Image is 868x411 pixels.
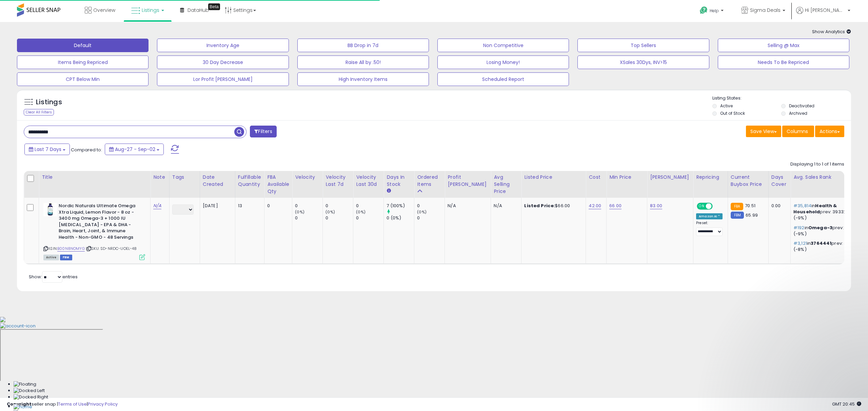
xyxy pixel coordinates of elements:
[731,174,766,188] div: Current Buybox Price
[43,255,59,260] span: All listings currently available for purchase on Amazon
[696,174,725,181] div: Repricing
[325,209,335,215] small: (0%)
[417,203,445,209] div: 0
[86,246,137,251] span: | SKU: SD-NRDC-UOEL-48
[793,240,860,253] p: in prev: 3376 (-8%)
[60,255,72,260] span: FBM
[696,221,723,236] div: Preset:
[710,8,719,14] span: Help
[696,213,723,219] div: Amazon AI *
[142,7,159,14] span: Listings
[29,274,78,280] span: Show: entries
[238,203,259,209] div: 13
[448,174,488,188] div: Profit [PERSON_NAME]
[524,203,580,209] div: $66.00
[577,39,709,52] button: Top Sellers
[815,126,844,137] button: Actions
[787,128,808,135] span: Columns
[712,203,723,209] span: OFF
[448,203,486,209] div: N/A
[295,209,304,215] small: (0%)
[387,203,414,209] div: 7 (100%)
[650,202,662,209] a: 83.00
[14,394,48,401] img: Docked Right
[789,103,814,109] label: Deactivated
[793,225,860,237] p: in prev: 210 (-9%)
[746,212,758,218] span: 65.99
[297,39,429,52] button: BB Drop in 7d
[589,202,601,209] a: 42.00
[387,215,414,221] div: 0 (0%)
[589,174,604,181] div: Cost
[153,202,161,209] a: N/A
[417,209,427,215] small: (0%)
[238,174,261,188] div: Fulfillable Quantity
[157,39,289,52] button: Inventory Age
[203,174,232,188] div: Date Created
[387,188,391,194] small: Days In Stock.
[417,215,445,221] div: 0
[609,202,622,209] a: 66.00
[43,203,145,259] div: ASIN:
[325,174,350,188] div: Velocity Last 7d
[105,144,164,155] button: Aug-27 - Sep-02
[694,1,730,22] a: Help
[524,174,583,181] div: Listed Price
[188,7,209,14] span: DataHub
[297,56,429,69] button: Raise All by .50!
[609,174,644,181] div: Min Price
[93,7,115,14] span: Overview
[417,174,442,188] div: Ordered Items
[59,203,141,242] b: Nordic Naturals Ultimate Omega Xtra Liquid, Lemon Flavor - 8 oz - 3400 mg Omega-3 + 1000 IU [MEDI...
[650,174,690,181] div: [PERSON_NAME]
[782,126,814,137] button: Columns
[745,202,755,209] span: 70.51
[494,203,516,209] div: N/A
[356,203,383,209] div: 0
[42,174,147,181] div: Title
[57,246,85,252] a: B00N8NOMYG
[157,56,289,69] button: 30 Day Decrease
[524,202,555,209] b: Listed Price:
[267,203,287,209] div: 0
[17,72,149,86] button: CPT Below Min
[699,6,708,15] i: Get Help
[805,7,846,14] span: Hi [PERSON_NAME]
[17,39,149,52] button: Default
[720,103,733,109] label: Active
[295,215,322,221] div: 0
[356,215,383,221] div: 0
[17,56,149,69] button: Items Being Repriced
[43,203,57,216] img: 41naSs0Xq8L._SL40_.jpg
[577,56,709,69] button: XSales 30Dys, INV>15
[771,203,785,209] div: 0.00
[796,7,850,22] a: Hi [PERSON_NAME]
[325,215,353,221] div: 0
[36,98,62,107] h5: Listings
[14,381,36,388] img: Floating
[494,174,518,195] div: Avg Selling Price
[793,203,860,221] p: in prev: 39332 (-9%)
[267,174,289,195] div: FBA Available Qty
[250,126,276,137] button: Filters
[325,203,353,209] div: 0
[712,95,851,102] p: Listing States:
[14,404,32,410] img: Home
[356,209,366,215] small: (0%)
[35,146,61,153] span: Last 7 Days
[24,144,70,155] button: Last 7 Days
[71,147,102,153] span: Compared to:
[172,174,197,181] div: Tags
[14,388,45,394] img: Docked Left
[295,174,320,181] div: Velocity
[793,224,805,231] span: #192
[793,202,837,215] span: Health & Household
[718,39,849,52] button: Selling @ Max
[790,161,844,168] div: Displaying 1 to 1 of 1 items
[771,174,788,188] div: Days Cover
[808,224,832,231] span: Omega-3
[295,203,322,209] div: 0
[24,109,54,115] div: Clear All Filters
[153,174,166,181] div: Note
[811,240,831,246] span: 3764441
